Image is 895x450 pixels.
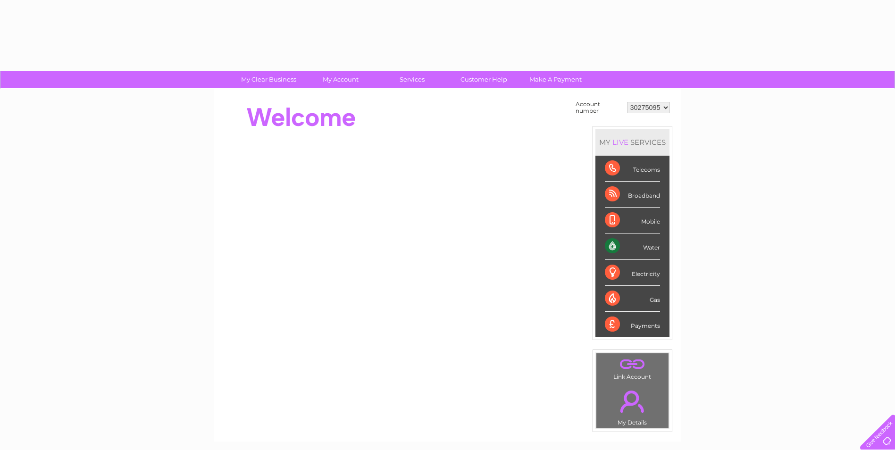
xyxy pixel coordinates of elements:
td: My Details [596,383,669,429]
a: Make A Payment [517,71,594,88]
div: Telecoms [605,156,660,182]
a: . [599,385,666,418]
a: . [599,356,666,372]
div: Broadband [605,182,660,208]
a: My Clear Business [230,71,308,88]
div: Electricity [605,260,660,286]
td: Link Account [596,353,669,383]
td: Account number [573,99,625,117]
div: LIVE [611,138,630,147]
a: My Account [301,71,379,88]
a: Customer Help [445,71,523,88]
div: Gas [605,286,660,312]
a: Services [373,71,451,88]
div: Payments [605,312,660,337]
div: Water [605,233,660,259]
div: MY SERVICES [595,129,669,156]
div: Mobile [605,208,660,233]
